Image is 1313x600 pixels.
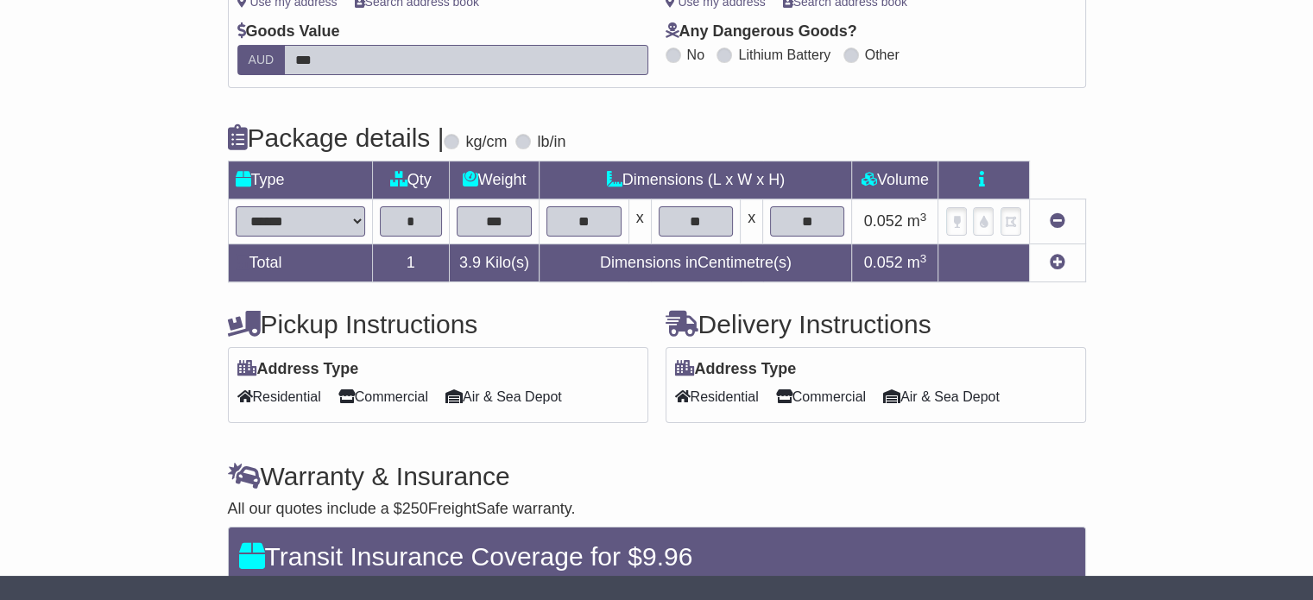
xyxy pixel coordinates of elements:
td: x [628,199,651,244]
sup: 3 [920,252,927,265]
h4: Warranty & Insurance [228,462,1086,490]
span: 0.052 [864,212,903,230]
span: 3.9 [459,254,481,271]
span: Air & Sea Depot [883,383,1000,410]
td: Weight [449,161,539,199]
span: Air & Sea Depot [445,383,562,410]
label: Any Dangerous Goods? [666,22,857,41]
h4: Delivery Instructions [666,310,1086,338]
h4: Pickup Instructions [228,310,648,338]
span: Commercial [338,383,428,410]
td: Type [228,161,372,199]
td: Qty [372,161,449,199]
td: Dimensions in Centimetre(s) [540,244,852,282]
div: All our quotes include a $ FreightSafe warranty. [228,500,1086,519]
a: Add new item [1050,254,1065,271]
td: Dimensions (L x W x H) [540,161,852,199]
td: x [741,199,763,244]
label: kg/cm [465,133,507,152]
h4: Package details | [228,123,445,152]
label: Address Type [675,360,797,379]
span: m [907,254,927,271]
label: Goods Value [237,22,340,41]
span: 9.96 [642,542,692,571]
td: Total [228,244,372,282]
label: Address Type [237,360,359,379]
span: Residential [237,383,321,410]
span: 0.052 [864,254,903,271]
label: lb/in [537,133,565,152]
td: Volume [852,161,938,199]
td: Kilo(s) [449,244,539,282]
label: AUD [237,45,286,75]
a: Remove this item [1050,212,1065,230]
span: Residential [675,383,759,410]
span: m [907,212,927,230]
span: Commercial [776,383,866,410]
td: 1 [372,244,449,282]
h4: Transit Insurance Coverage for $ [239,542,1075,571]
label: No [687,47,704,63]
span: 250 [402,500,428,517]
sup: 3 [920,211,927,224]
label: Lithium Battery [738,47,830,63]
label: Other [865,47,900,63]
